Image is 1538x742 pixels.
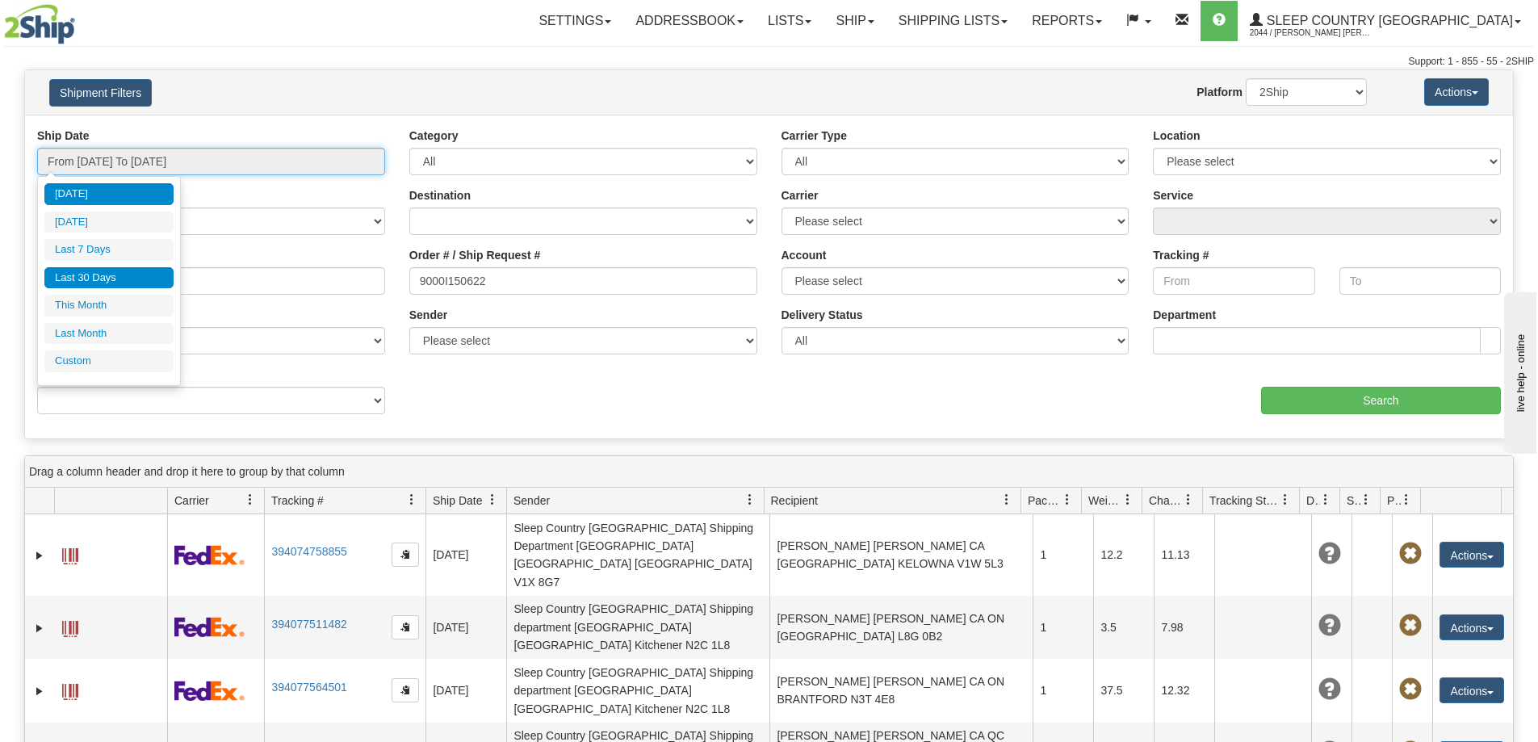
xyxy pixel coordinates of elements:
td: [DATE] [425,659,506,722]
label: Tracking # [1153,247,1209,263]
a: Lists [756,1,823,41]
span: Delivery Status [1306,493,1320,509]
a: Ship [823,1,886,41]
a: Weight filter column settings [1114,486,1142,514]
span: Pickup Not Assigned [1399,678,1422,701]
a: Shipping lists [886,1,1020,41]
label: Category [409,128,459,144]
li: Last 7 Days [44,239,174,261]
span: Tracking Status [1209,493,1280,509]
li: [DATE] [44,183,174,205]
a: 394074758855 [271,545,346,558]
label: Location [1153,128,1200,144]
label: Department [1153,307,1216,323]
td: [DATE] [425,596,506,659]
li: Last Month [44,323,174,345]
img: logo2044.jpg [4,4,75,44]
td: 1 [1033,596,1093,659]
img: 2 - FedEx [174,545,245,565]
span: Carrier [174,493,209,509]
td: [PERSON_NAME] [PERSON_NAME] CA ON BRANTFORD N3T 4E8 [769,659,1033,722]
td: 7.98 [1154,596,1214,659]
li: Last 30 Days [44,267,174,289]
img: 2 - FedEx [174,681,245,701]
span: Pickup Status [1387,493,1401,509]
label: Destination [409,187,471,203]
button: Copy to clipboard [392,678,419,702]
label: Sender [409,307,447,323]
span: Packages [1028,493,1062,509]
a: Label [62,677,78,702]
td: Sleep Country [GEOGRAPHIC_DATA] Shipping department [GEOGRAPHIC_DATA] [GEOGRAPHIC_DATA] Kitchener... [506,596,769,659]
span: Sender [513,493,550,509]
a: Tracking # filter column settings [398,486,425,514]
a: Expand [31,547,48,564]
iframe: chat widget [1501,288,1536,453]
button: Actions [1424,78,1489,106]
a: Shipment Issues filter column settings [1352,486,1380,514]
a: Label [62,614,78,639]
a: Expand [31,683,48,699]
a: Delivery Status filter column settings [1312,486,1339,514]
a: Tracking Status filter column settings [1272,486,1299,514]
label: Order # / Ship Request # [409,247,541,263]
td: 1 [1033,659,1093,722]
button: Shipment Filters [49,79,152,107]
input: Search [1261,387,1501,414]
label: Carrier Type [782,128,847,144]
span: Unknown [1318,678,1341,701]
div: live help - online [12,14,149,26]
td: 37.5 [1093,659,1154,722]
a: Ship Date filter column settings [479,486,506,514]
span: Recipient [771,493,818,509]
td: [PERSON_NAME] [PERSON_NAME] CA ON [GEOGRAPHIC_DATA] L8G 0B2 [769,596,1033,659]
span: Unknown [1318,614,1341,637]
td: 3.5 [1093,596,1154,659]
td: 1 [1033,514,1093,596]
label: Account [782,247,827,263]
a: Settings [526,1,623,41]
label: Service [1153,187,1193,203]
a: Expand [31,620,48,636]
label: Delivery Status [782,307,863,323]
span: Charge [1149,493,1183,509]
button: Actions [1440,677,1504,703]
button: Copy to clipboard [392,543,419,567]
a: Pickup Status filter column settings [1393,486,1420,514]
span: Shipment Issues [1347,493,1360,509]
span: Ship Date [433,493,482,509]
a: Label [62,541,78,567]
button: Copy to clipboard [392,615,419,639]
li: [DATE] [44,212,174,233]
label: Platform [1196,84,1243,100]
a: Charge filter column settings [1175,486,1202,514]
span: Unknown [1318,543,1341,565]
td: 12.2 [1093,514,1154,596]
td: 12.32 [1154,659,1214,722]
button: Actions [1440,542,1504,568]
a: Reports [1020,1,1114,41]
a: Sender filter column settings [736,486,764,514]
a: Carrier filter column settings [237,486,264,514]
li: This Month [44,295,174,317]
div: grid grouping header [25,456,1513,488]
span: Tracking # [271,493,324,509]
div: Support: 1 - 855 - 55 - 2SHIP [4,55,1534,69]
a: Recipient filter column settings [993,486,1020,514]
span: Pickup Not Assigned [1399,614,1422,637]
button: Actions [1440,614,1504,640]
a: Addressbook [623,1,756,41]
span: Sleep Country [GEOGRAPHIC_DATA] [1263,14,1513,27]
input: From [1153,267,1314,295]
a: Sleep Country [GEOGRAPHIC_DATA] 2044 / [PERSON_NAME] [PERSON_NAME] [1238,1,1533,41]
img: 2 - FedEx [174,617,245,637]
td: [PERSON_NAME] [PERSON_NAME] CA [GEOGRAPHIC_DATA] KELOWNA V1W 5L3 [769,514,1033,596]
a: Packages filter column settings [1054,486,1081,514]
td: Sleep Country [GEOGRAPHIC_DATA] Shipping department [GEOGRAPHIC_DATA] [GEOGRAPHIC_DATA] Kitchener... [506,659,769,722]
label: Carrier [782,187,819,203]
a: 394077511482 [271,618,346,631]
input: To [1339,267,1501,295]
td: Sleep Country [GEOGRAPHIC_DATA] Shipping Department [GEOGRAPHIC_DATA] [GEOGRAPHIC_DATA] [GEOGRAPH... [506,514,769,596]
td: 11.13 [1154,514,1214,596]
a: 394077564501 [271,681,346,694]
